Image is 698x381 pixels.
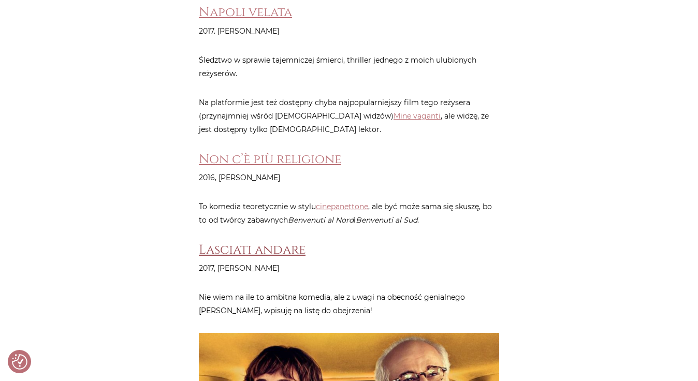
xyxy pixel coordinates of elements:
[394,111,441,121] a: Mine vaganti
[12,354,27,370] button: Preferencje co do zgód
[199,4,292,21] a: Napoli velata
[356,215,417,225] em: Benvenuti al Sud
[12,354,27,370] img: Revisit consent button
[199,24,499,38] p: 2017. [PERSON_NAME]
[199,261,499,275] p: 2017, [PERSON_NAME]
[199,200,499,227] p: To komedia teoretycznie w stylu , ale być może sama się skuszę, bo to od twórcy zabawnych i .
[288,215,354,225] em: Benvenuti al Nord
[199,96,499,136] p: Na platformie jest też dostępny chyba najpopularniejszy film tego reżysera (przynajmniej wśród [D...
[316,202,368,211] a: cinepanettone
[199,241,306,258] a: Lasciati andare
[199,53,499,80] p: Śledztwo w sprawie tajemniczej śmierci, thriller jednego z moich ulubionych reżyserów.
[199,151,341,168] a: Non c’è più religione
[199,290,499,317] p: Nie wiem na ile to ambitna komedia, ale z uwagi na obecność genialnego [PERSON_NAME], wpisuję na ...
[199,171,499,184] p: 2016, [PERSON_NAME]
